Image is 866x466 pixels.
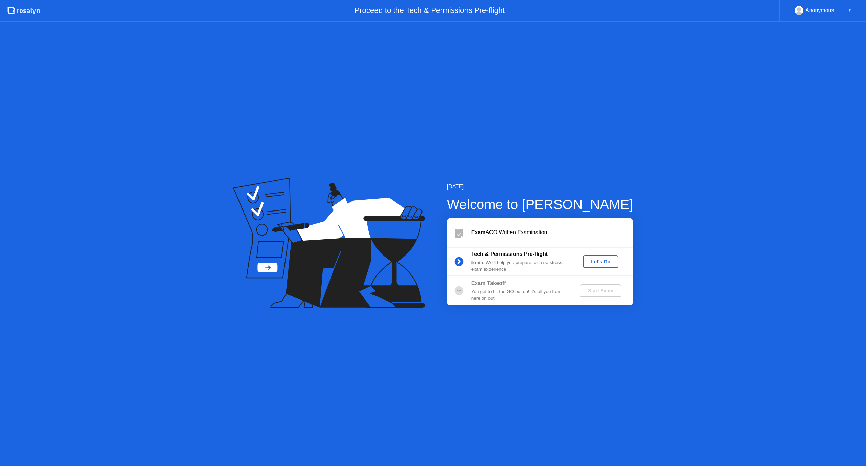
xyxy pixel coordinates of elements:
[471,259,569,273] div: : We’ll help you prepare for a no-stress exam experience
[580,284,621,297] button: Start Exam
[586,259,616,264] div: Let's Go
[848,6,851,15] div: ▼
[471,228,633,237] div: ACO Written Examination
[447,183,633,191] div: [DATE]
[583,255,618,268] button: Let's Go
[471,280,506,286] b: Exam Takeoff
[471,251,548,257] b: Tech & Permissions Pre-flight
[805,6,834,15] div: Anonymous
[447,194,633,215] div: Welcome to [PERSON_NAME]
[471,288,569,302] div: You get to hit the GO button! It’s all you from here on out
[583,288,619,293] div: Start Exam
[471,260,483,265] b: 5 min
[471,229,486,235] b: Exam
